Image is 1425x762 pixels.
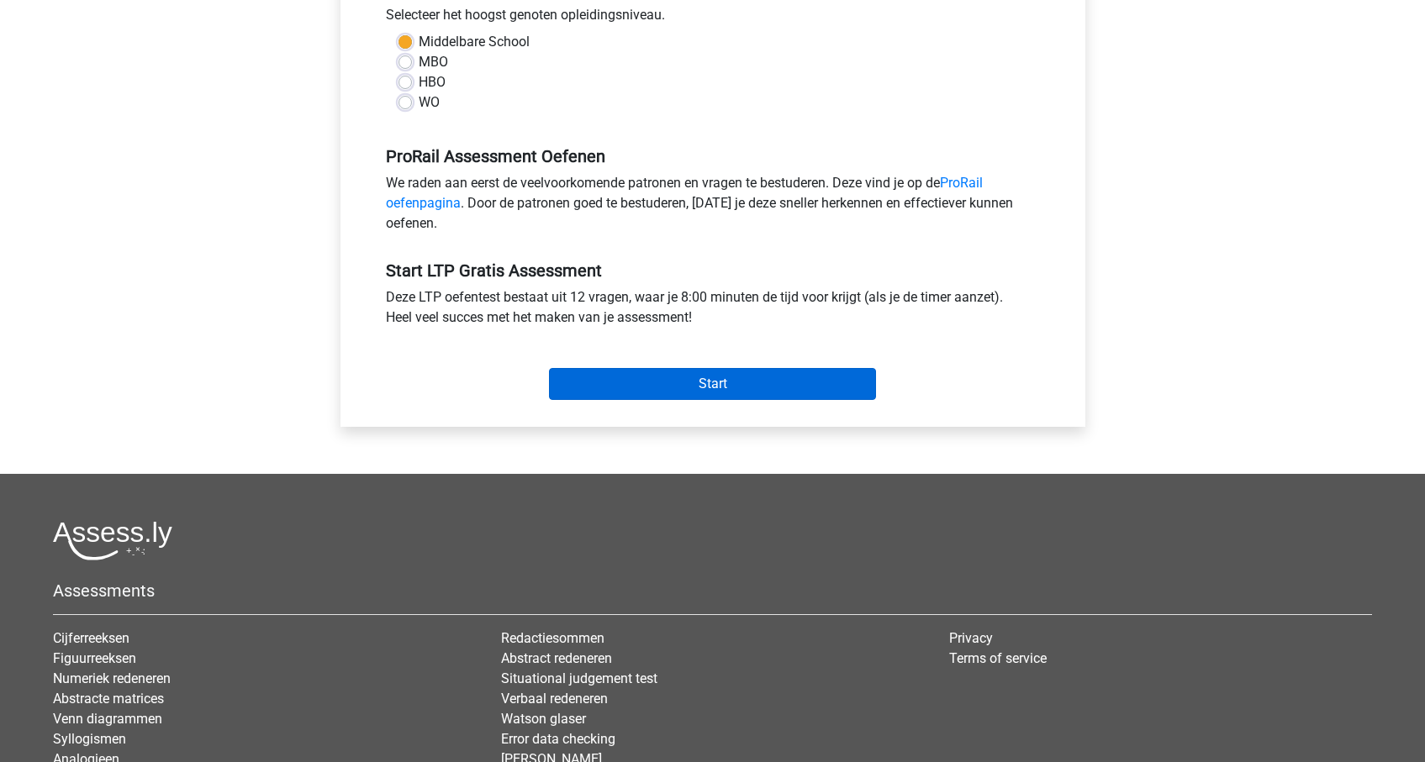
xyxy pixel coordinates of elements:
a: Error data checking [501,731,615,747]
a: Redactiesommen [501,630,604,646]
div: We raden aan eerst de veelvoorkomende patronen en vragen te bestuderen. Deze vind je op de . Door... [373,173,1053,240]
a: Privacy [949,630,993,646]
a: Watson glaser [501,711,586,727]
a: Situational judgement test [501,670,657,686]
a: Abstract redeneren [501,650,612,666]
h5: Start LTP Gratis Assessment [386,260,1040,281]
a: Abstracte matrices [53,691,164,707]
a: Cijferreeksen [53,630,129,646]
label: Middelbare School [419,32,530,52]
input: Start [549,368,876,400]
a: Venn diagrammen [53,711,162,727]
label: MBO [419,52,448,72]
label: WO [419,92,440,113]
div: Deze LTP oefentest bestaat uit 12 vragen, waar je 8:00 minuten de tijd voor krijgt (als je de tim... [373,287,1053,334]
a: Verbaal redeneren [501,691,608,707]
a: Figuurreeksen [53,650,136,666]
img: Assessly logo [53,521,172,560]
a: Terms of service [949,650,1047,666]
div: Selecteer het hoogst genoten opleidingsniveau. [373,5,1053,32]
a: Syllogismen [53,731,126,747]
h5: Assessments [53,581,1372,601]
label: HBO [419,72,446,92]
a: Numeriek redeneren [53,670,171,686]
h5: ProRail Assessment Oefenen [386,146,1040,166]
